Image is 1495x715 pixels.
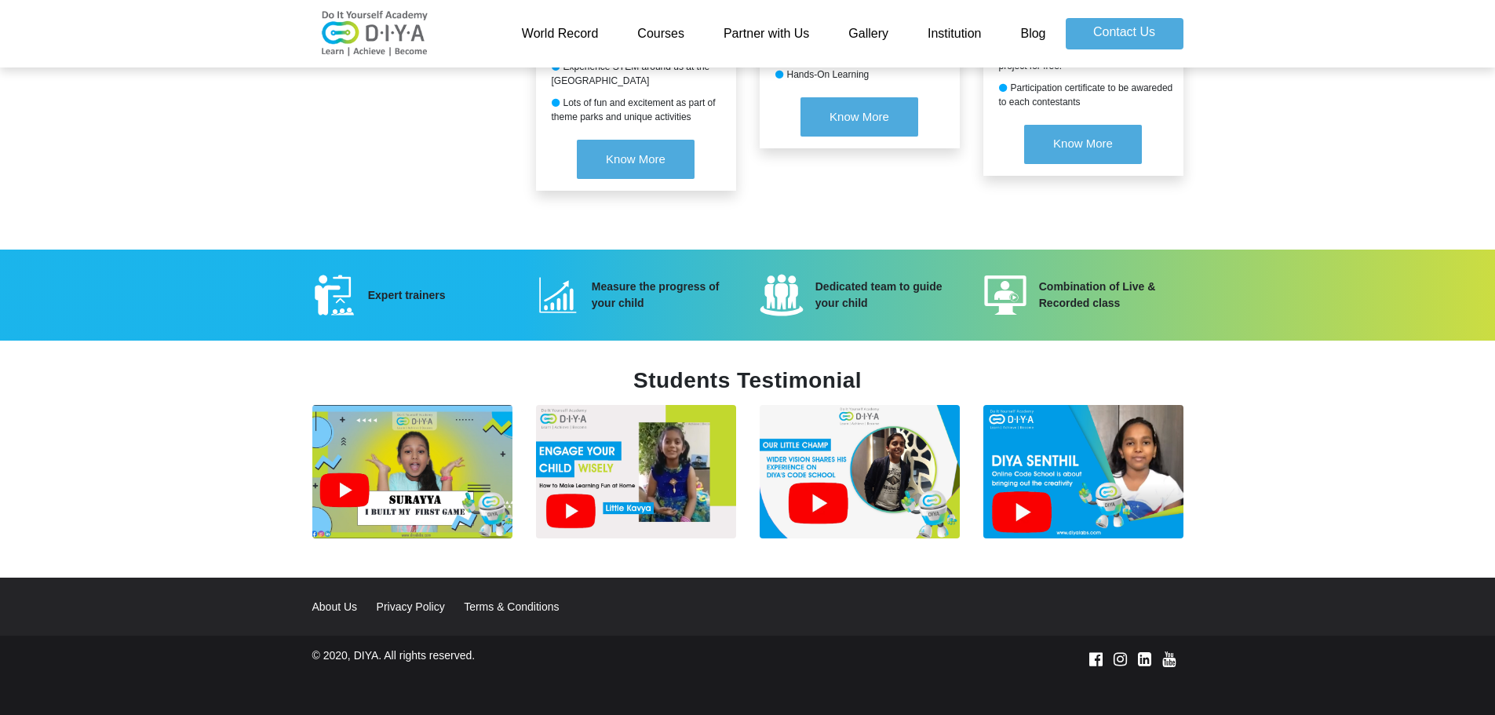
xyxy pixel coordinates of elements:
[312,273,356,317] img: 1.svg
[983,273,1027,317] img: 4.svg
[502,18,618,49] a: World Record
[536,96,736,124] div: Lots of fun and excitement as part of theme parks and unique activities
[804,279,972,312] div: Dedicated team to guide your child
[1001,18,1065,49] a: Blog
[800,89,918,148] a: Know More
[1066,18,1183,49] a: Contact Us
[577,140,695,179] button: Know More
[983,81,1183,109] div: Participation certificate to be awareded to each contestants
[301,364,1195,397] div: Students Testimonial
[536,405,736,538] img: kavya.jpg
[312,405,512,538] img: surya.jpg
[577,132,695,191] a: Know More
[618,18,704,49] a: Courses
[830,110,889,123] span: Know More
[1027,279,1195,312] div: Combination of Live & Recorded class
[760,273,804,317] img: 3.svg
[908,18,1001,49] a: Institution
[760,405,960,538] img: ishan.jpg
[1053,137,1113,150] span: Know More
[606,152,665,166] span: Know More
[704,18,829,49] a: Partner with Us
[536,60,736,88] div: Experience STEM around us at the [GEOGRAPHIC_DATA]
[760,67,960,82] div: Hands-On Learning
[536,273,580,317] img: 2.svg
[580,279,748,312] div: Measure the progress of your child
[356,287,524,304] div: Expert trainers
[829,18,908,49] a: Gallery
[1024,117,1142,176] a: Know More
[312,10,438,57] img: logo-v2.png
[800,97,918,137] button: Know More
[1024,125,1142,164] button: Know More
[312,600,374,613] a: About Us
[464,600,574,613] a: Terms & Conditions
[377,600,461,613] a: Privacy Policy
[983,405,1183,538] img: senthil.jpg
[301,648,897,671] div: © 2020, DIYA. All rights reserved.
